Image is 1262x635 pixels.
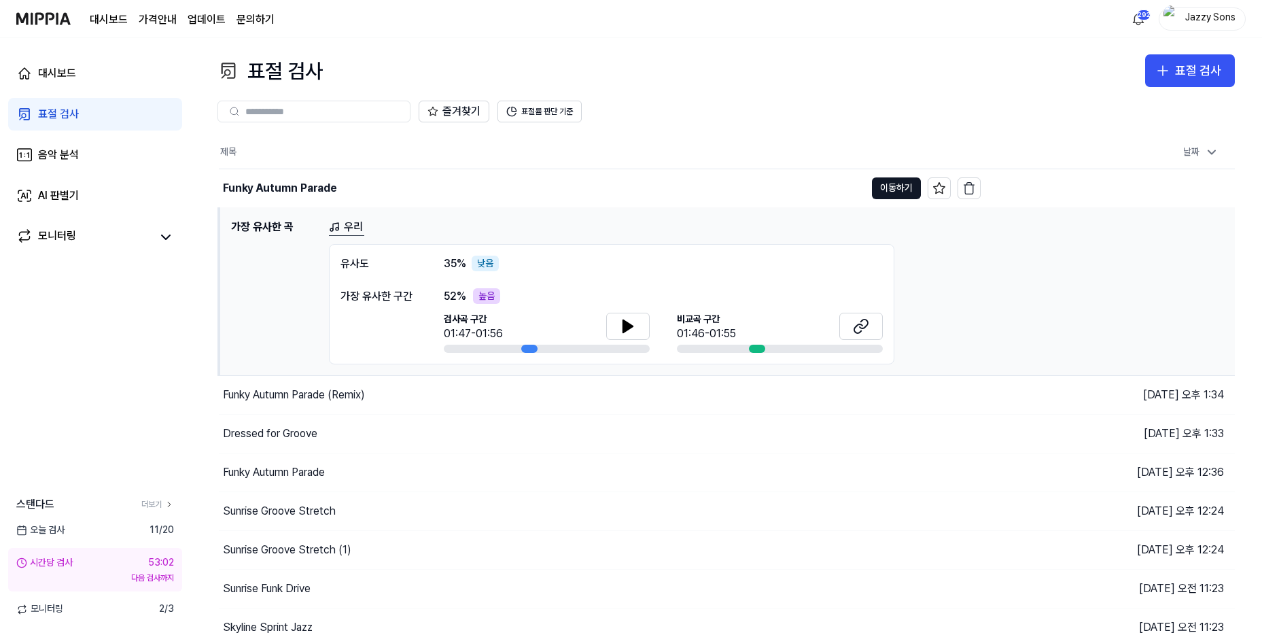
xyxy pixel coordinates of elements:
[340,288,417,305] div: 가장 유사한 구간
[223,426,317,442] div: Dressed for Groove
[981,169,1235,207] td: [DATE] 오후 1:38
[8,57,182,90] a: 대시보드
[677,326,736,342] div: 01:46-01:55
[217,54,323,87] div: 표절 검사
[148,556,174,570] div: 53:02
[473,288,500,305] div: 높음
[16,524,65,537] span: 오늘 검사
[16,572,174,584] div: 다음 검사까지
[38,65,76,82] div: 대시보드
[1178,141,1224,163] div: 날짜
[8,139,182,171] a: 음악 분석
[497,101,582,122] button: 표절률 판단 기준
[981,453,1235,492] td: [DATE] 오후 12:36
[223,503,336,519] div: Sunrise Groove Stretch
[981,492,1235,531] td: [DATE] 오후 12:24
[444,256,466,272] span: 35 %
[159,602,174,616] span: 2 / 3
[150,524,174,537] span: 11 / 20
[141,499,174,511] a: 더보기
[981,415,1235,453] td: [DATE] 오후 1:33
[981,376,1235,415] td: [DATE] 오후 1:34
[223,387,365,403] div: Funky Autumn Parade (Remix)
[872,177,921,199] button: 이동하기
[444,326,503,342] div: 01:47-01:56
[8,179,182,212] a: AI 판별기
[231,219,318,365] h1: 가장 유사한 곡
[444,313,503,326] span: 검사곡 구간
[1184,11,1237,26] div: Jazzy Sons
[90,12,128,28] a: 대시보드
[981,531,1235,570] td: [DATE] 오후 12:24
[188,12,226,28] a: 업데이트
[38,228,76,247] div: 모니터링
[16,228,152,247] a: 모니터링
[219,136,981,169] th: 제목
[8,98,182,131] a: 표절 검사
[236,12,275,28] a: 문의하기
[16,602,63,616] span: 모니터링
[223,581,311,597] div: Sunrise Funk Drive
[38,188,79,204] div: AI 판별기
[38,106,79,122] div: 표절 검사
[329,219,364,236] a: 우리
[38,147,79,163] div: 음악 분석
[472,256,499,272] div: 낮음
[340,256,417,272] div: 유사도
[1159,7,1246,31] button: profileJazzy Sons
[223,464,325,481] div: Funky Autumn Parade
[1137,10,1151,20] div: 292
[1163,5,1180,33] img: profile
[1175,61,1221,81] div: 표절 검사
[223,542,351,558] div: Sunrise Groove Stretch (1)
[677,313,736,326] span: 비교곡 구간
[139,12,177,28] button: 가격안내
[1127,8,1149,30] button: 알림292
[16,496,54,513] span: 스탠다드
[1130,11,1146,27] img: 알림
[16,556,73,570] div: 시간당 검사
[981,570,1235,608] td: [DATE] 오전 11:23
[223,180,337,196] div: Funky Autumn Parade
[444,288,466,305] span: 52 %
[419,101,489,122] button: 즐겨찾기
[1145,54,1235,87] button: 표절 검사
